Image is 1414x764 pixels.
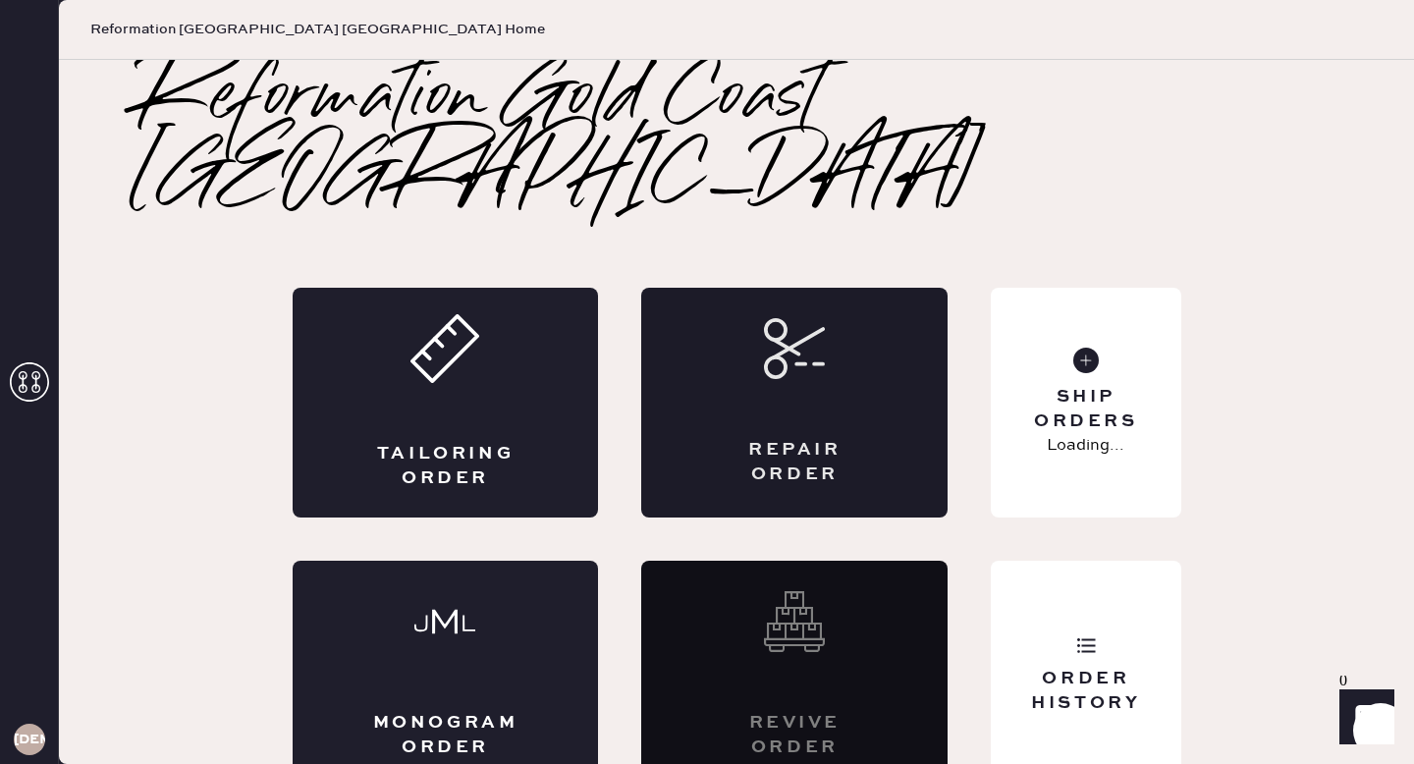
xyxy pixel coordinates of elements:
[720,438,869,487] div: Repair Order
[1047,434,1124,458] p: Loading...
[1321,676,1405,760] iframe: Front Chat
[720,711,869,760] div: Revive order
[371,442,520,491] div: Tailoring Order
[371,711,520,760] div: Monogram Order
[1006,667,1165,716] div: Order History
[1006,385,1165,434] div: Ship Orders
[14,733,45,746] h3: [DEMOGRAPHIC_DATA]
[137,60,1335,217] h2: Reformation Gold Coast [GEOGRAPHIC_DATA]
[90,20,545,39] span: Reformation [GEOGRAPHIC_DATA] [GEOGRAPHIC_DATA] Home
